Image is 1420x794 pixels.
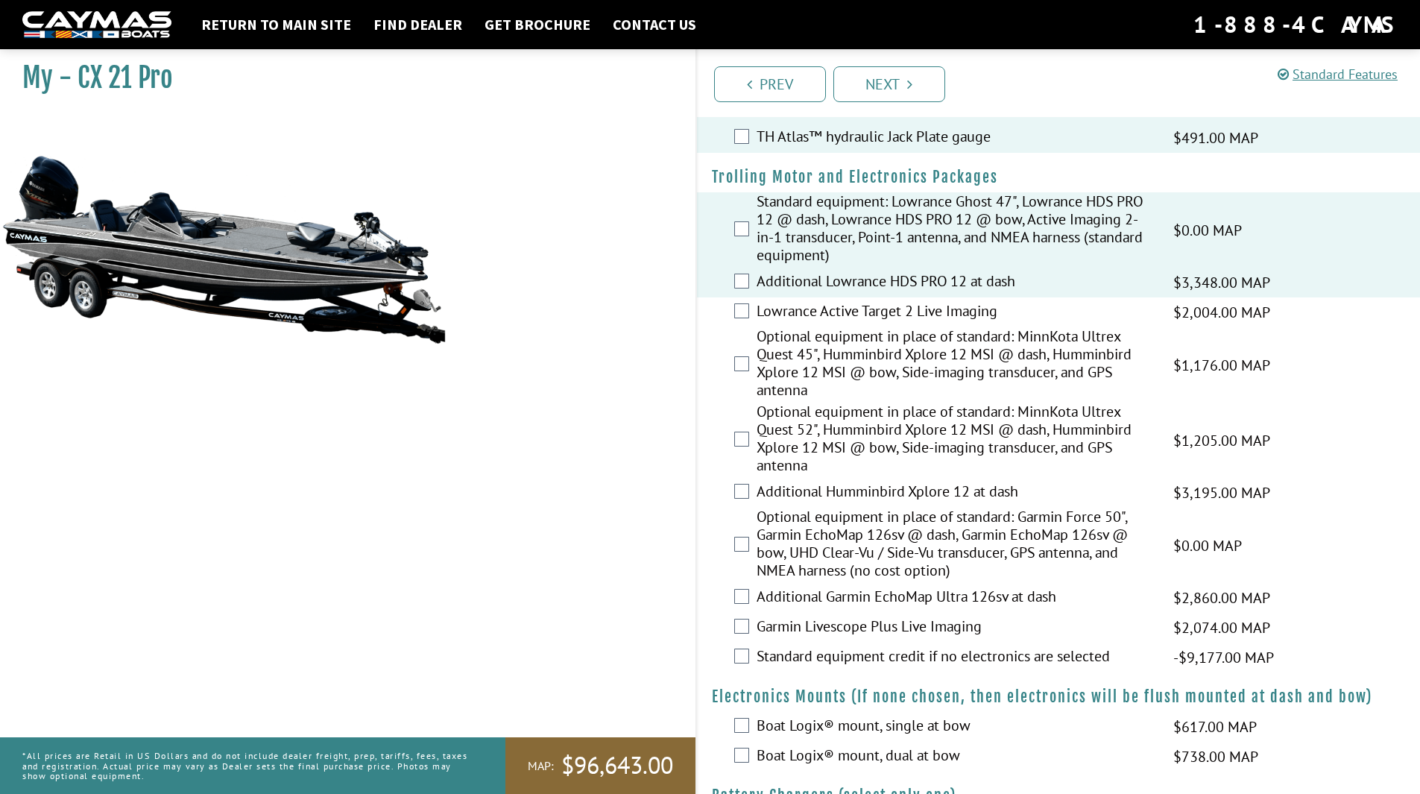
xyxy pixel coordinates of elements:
[1173,429,1270,452] span: $1,205.00 MAP
[757,127,1155,149] label: TH Atlas™ hydraulic Jack Plate gauge
[757,272,1155,294] label: Additional Lowrance HDS PRO 12 at dash
[505,737,695,794] a: MAP:$96,643.00
[22,11,171,39] img: white-logo-c9c8dbefe5ff5ceceb0f0178aa75bf4bb51f6bca0971e226c86eb53dfe498488.png
[1173,301,1270,324] span: $2,004.00 MAP
[757,302,1155,324] label: Lowrance Active Target 2 Live Imaging
[1173,127,1258,149] span: $491.00 MAP
[757,716,1155,738] label: Boat Logix® mount, single at bow
[757,647,1155,669] label: Standard equipment credit if no electronics are selected
[1173,587,1270,609] span: $2,860.00 MAP
[528,758,554,774] span: MAP:
[712,168,1406,186] h4: Trolling Motor and Electronics Packages
[1173,535,1242,557] span: $0.00 MAP
[714,66,826,102] a: Prev
[833,66,945,102] a: Next
[757,617,1155,639] label: Garmin Livescope Plus Live Imaging
[1173,646,1274,669] span: -$9,177.00 MAP
[1173,219,1242,242] span: $0.00 MAP
[366,15,470,34] a: Find Dealer
[1278,66,1398,83] a: Standard Features
[605,15,704,34] a: Contact Us
[1173,716,1257,738] span: $617.00 MAP
[1173,482,1270,504] span: $3,195.00 MAP
[757,482,1155,504] label: Additional Humminbird Xplore 12 at dash
[561,750,673,781] span: $96,643.00
[194,15,359,34] a: Return to main site
[757,403,1155,478] label: Optional equipment in place of standard: MinnKota Ultrex Quest 52", Humminbird Xplore 12 MSI @ da...
[757,587,1155,609] label: Additional Garmin EchoMap Ultra 126sv at dash
[712,687,1406,706] h4: Electronics Mounts (If none chosen, then electronics will be flush mounted at dash and bow)
[1173,271,1270,294] span: $3,348.00 MAP
[477,15,598,34] a: Get Brochure
[757,192,1155,268] label: Standard equipment: Lowrance Ghost 47", Lowrance HDS PRO 12 @ dash, Lowrance HDS PRO 12 @ bow, Ac...
[757,746,1155,768] label: Boat Logix® mount, dual at bow
[22,61,658,95] h1: My - CX 21 Pro
[1193,8,1398,41] div: 1-888-4CAYMAS
[1173,354,1270,376] span: $1,176.00 MAP
[1173,746,1258,768] span: $738.00 MAP
[22,743,472,788] p: *All prices are Retail in US Dollars and do not include dealer freight, prep, tariffs, fees, taxe...
[757,327,1155,403] label: Optional equipment in place of standard: MinnKota Ultrex Quest 45", Humminbird Xplore 12 MSI @ da...
[1173,617,1270,639] span: $2,074.00 MAP
[757,508,1155,583] label: Optional equipment in place of standard: Garmin Force 50", Garmin EchoMap 126sv @ dash, Garmin Ec...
